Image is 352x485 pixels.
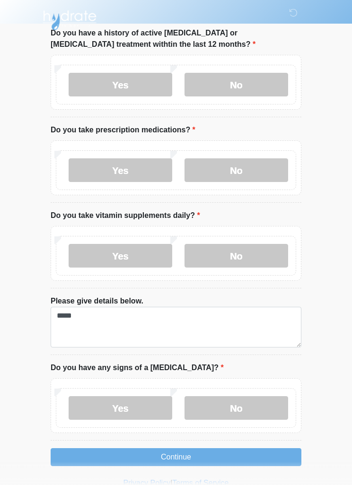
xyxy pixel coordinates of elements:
label: Please give details below. [51,295,143,307]
label: Yes [69,73,172,96]
label: No [185,158,288,182]
button: Continue [51,448,301,466]
label: Do you have any signs of a [MEDICAL_DATA]? [51,362,224,373]
label: No [185,73,288,96]
label: No [185,396,288,420]
label: Do you have a history of active [MEDICAL_DATA] or [MEDICAL_DATA] treatment withtin the last 12 mo... [51,27,301,50]
label: Do you take prescription medications? [51,124,195,136]
label: Yes [69,158,172,182]
label: Yes [69,244,172,268]
img: Hydrate IV Bar - Chandler Logo [41,7,98,31]
label: No [185,244,288,268]
label: Do you take vitamin supplements daily? [51,210,200,221]
label: Yes [69,396,172,420]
